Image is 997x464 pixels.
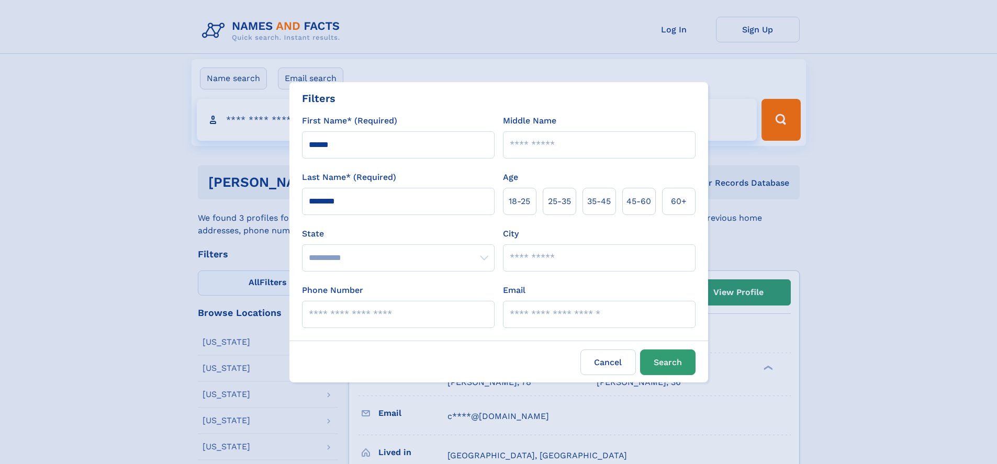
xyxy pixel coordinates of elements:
span: 35‑45 [587,195,611,208]
label: Last Name* (Required) [302,171,396,184]
label: City [503,228,519,240]
button: Search [640,349,696,375]
label: Middle Name [503,115,556,127]
label: Age [503,171,518,184]
label: Cancel [580,349,636,375]
label: Email [503,284,525,297]
span: 60+ [671,195,687,208]
span: 18‑25 [509,195,530,208]
span: 25‑35 [548,195,571,208]
label: State [302,228,495,240]
span: 45‑60 [626,195,651,208]
div: Filters [302,90,335,106]
label: Phone Number [302,284,363,297]
label: First Name* (Required) [302,115,397,127]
